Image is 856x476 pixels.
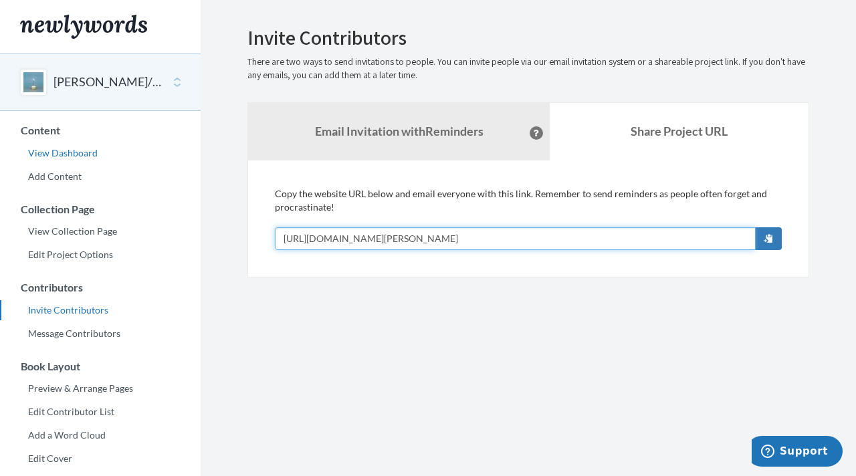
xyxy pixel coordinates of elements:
[1,281,201,293] h3: Contributors
[1,203,201,215] h3: Collection Page
[631,124,728,138] b: Share Project URL
[53,74,162,91] button: [PERSON_NAME]/[PERSON_NAME]/[PERSON_NAME] 50th Birthday Book :)!!!
[247,27,809,49] h2: Invite Contributors
[275,187,782,250] div: Copy the website URL below and email everyone with this link. Remember to send reminders as peopl...
[247,55,809,82] p: There are two ways to send invitations to people. You can invite people via our email invitation ...
[1,124,201,136] h3: Content
[20,15,147,39] img: Newlywords logo
[752,436,843,469] iframe: Opens a widget where you can chat to one of our agents
[1,360,201,372] h3: Book Layout
[315,124,484,138] strong: Email Invitation with Reminders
